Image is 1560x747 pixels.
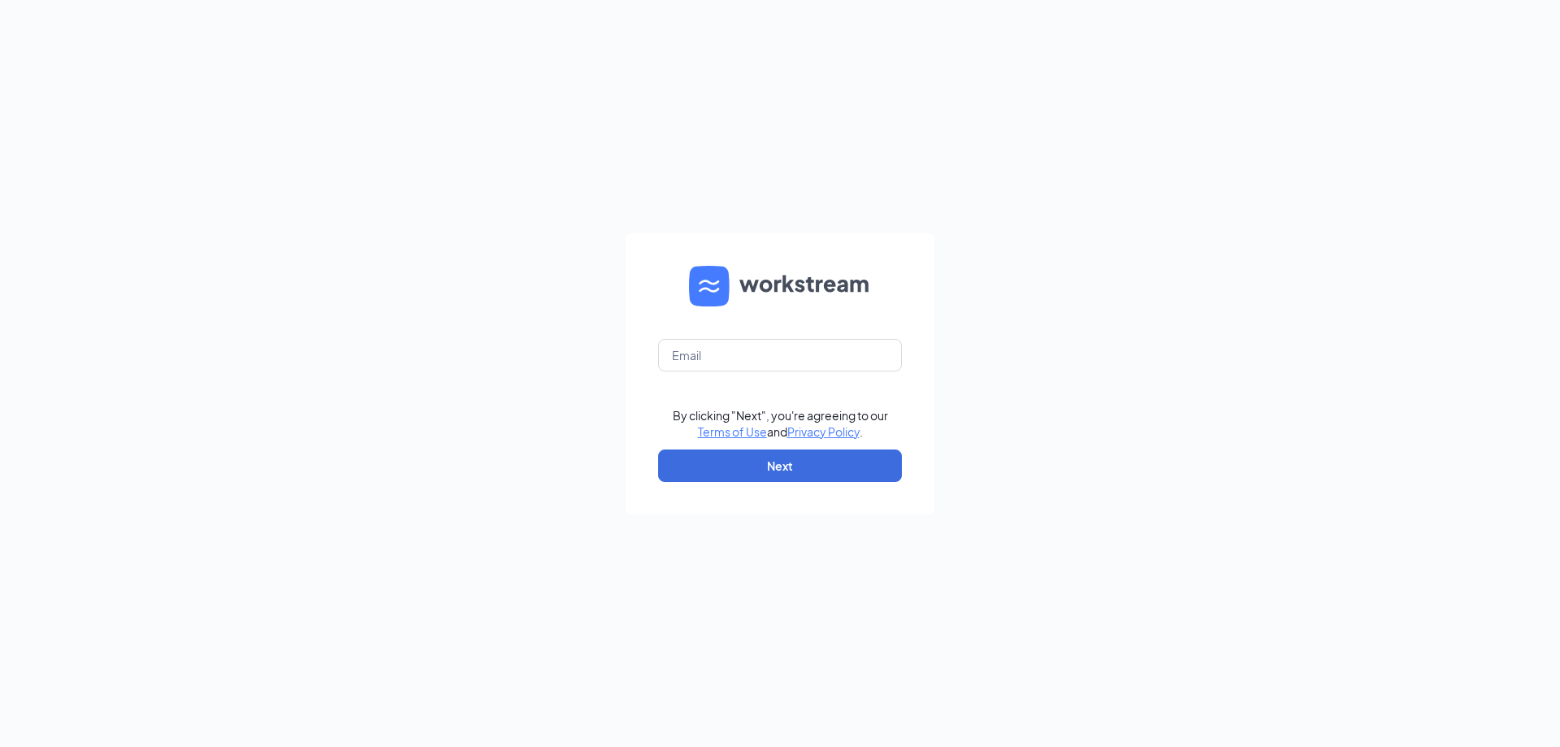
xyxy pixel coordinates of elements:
a: Privacy Policy [787,424,860,439]
button: Next [658,450,902,482]
img: WS logo and Workstream text [689,266,871,306]
input: Email [658,339,902,371]
a: Terms of Use [698,424,767,439]
div: By clicking "Next", you're agreeing to our and . [673,407,888,440]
